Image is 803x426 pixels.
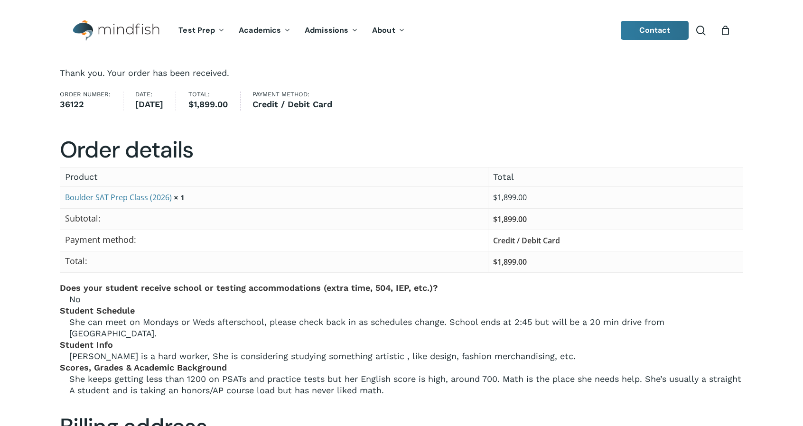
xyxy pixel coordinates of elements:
[135,98,163,111] strong: [DATE]
[60,251,488,272] th: Total:
[298,27,365,35] a: Admissions
[135,92,176,111] li: Date:
[60,316,743,339] dd: She can meet on Mondays or Weds afterschool, please check back in as schedules change. School end...
[60,230,488,251] th: Payment method:
[188,99,228,109] bdi: 1,899.00
[488,167,743,186] th: Total
[252,98,332,111] strong: Credit / Debit Card
[60,373,743,396] dd: She keeps getting less than 1200 on PSATs and practice tests but her English score is high, aroun...
[252,92,345,111] li: Payment method:
[188,99,194,109] span: $
[365,27,412,35] a: About
[60,92,123,111] li: Order number:
[60,167,488,186] th: Product
[178,25,215,35] span: Test Prep
[60,208,488,230] th: Subtotal:
[171,27,232,35] a: Test Prep
[60,67,743,92] p: Thank you. Your order has been received.
[232,27,298,35] a: Academics
[60,362,743,373] dt: Scores, Grades & Academic Background
[60,351,743,362] dd: [PERSON_NAME] is a hard worker, She is considering studying something artistic , like design, fas...
[372,25,395,35] span: About
[493,192,497,203] span: $
[60,13,743,48] header: Main Menu
[488,230,743,251] td: Credit / Debit Card
[60,305,743,316] dt: Student Schedule
[493,214,497,224] span: $
[171,13,411,48] nav: Main Menu
[239,25,281,35] span: Academics
[493,257,497,267] span: $
[60,282,743,294] dt: Does your student receive school or testing accommodations (extra time, 504, IEP, etc.)?
[639,25,671,35] span: Contact
[65,192,172,203] a: Boulder SAT Prep Class (2026)
[305,25,348,35] span: Admissions
[493,257,527,267] span: 1,899.00
[493,192,527,203] bdi: 1,899.00
[493,214,527,224] span: 1,899.00
[60,339,743,351] dt: Student Info
[621,21,689,40] a: Contact
[174,193,184,202] strong: × 1
[188,92,241,111] li: Total:
[60,294,743,305] dd: No
[60,98,111,111] strong: 36122
[60,136,743,164] h2: Order details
